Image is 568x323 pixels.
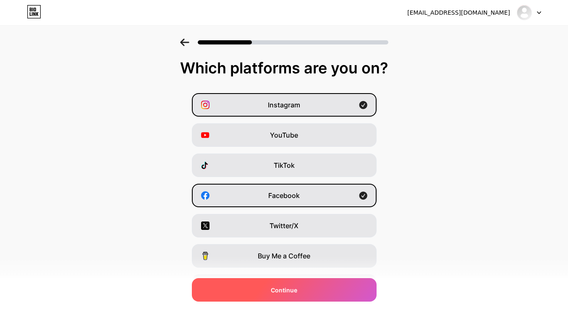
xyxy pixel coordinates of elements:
span: Buy Me a Coffee [258,251,310,261]
span: I have a website [259,311,310,321]
div: Which platforms are you on? [8,60,560,76]
div: [EMAIL_ADDRESS][DOMAIN_NAME] [407,8,510,17]
span: Instagram [268,100,300,110]
span: Continue [271,286,297,294]
span: Twitter/X [270,221,298,231]
span: YouTube [270,130,298,140]
img: ndetokayleadership [516,5,532,21]
span: Facebook [268,190,300,201]
span: TikTok [274,160,295,170]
